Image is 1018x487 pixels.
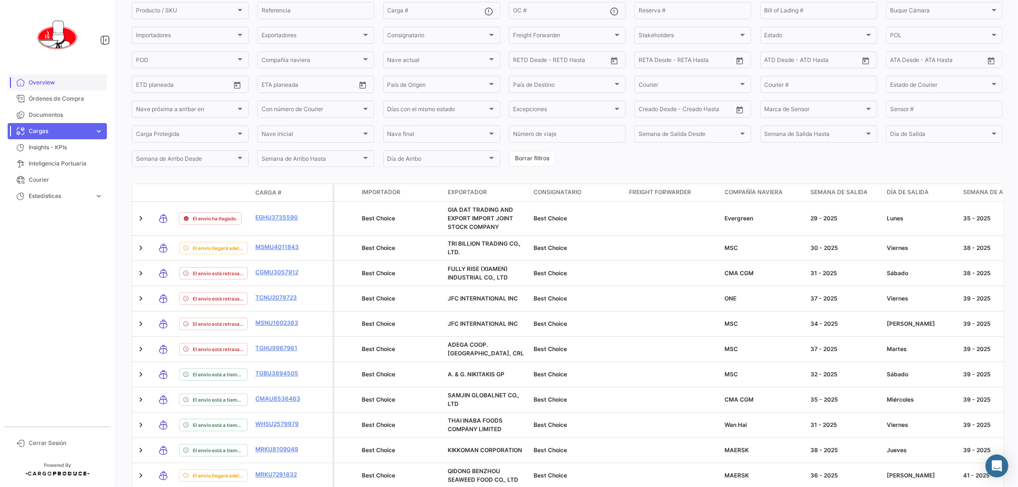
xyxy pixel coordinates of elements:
[136,294,146,303] a: Expand/Collapse Row
[362,472,395,479] span: Best Choice
[388,132,487,139] span: Nave final
[193,446,243,454] span: El envío está a tiempo.
[193,396,243,404] span: El envío está a tiempo.
[733,53,747,68] button: Open calendar
[29,176,103,184] span: Courier
[193,295,243,302] span: El envío está retrasado.
[388,107,487,114] span: Días con el mismo estado
[629,188,691,197] span: Freight Forwarder
[356,78,370,92] button: Open calendar
[94,192,103,200] span: expand_more
[151,189,175,197] datatable-header-cell: Modo de Transporte
[448,417,503,433] span: THAI INABA FOODS COMPANY LIMITED
[255,394,305,403] a: CMAU8536463
[388,33,487,40] span: Consignatario
[724,244,738,251] span: MSC
[255,369,305,378] a: TGBU3894505
[721,184,807,201] datatable-header-cell: Compañía naviera
[810,188,868,197] span: Semana de Salida
[448,341,524,357] span: ADEGA COOP. BORBA, CRL
[810,294,879,303] div: 37 - 2025
[193,269,243,277] span: El envío está retrasado.
[193,345,243,353] span: El envío está retrasado.
[285,83,331,89] input: Hasta
[255,268,305,277] a: CGMU3057912
[29,78,103,87] span: Overview
[193,472,243,479] span: El envío llegará adelantado.
[136,420,146,430] a: Expand/Collapse Row
[883,184,959,201] datatable-header-cell: Día de Salida
[724,472,749,479] span: MAERSK
[193,215,237,222] span: El envío ha llegado.
[724,320,738,327] span: MSC
[255,470,305,479] a: MRKU7291832
[765,132,864,139] span: Semana de Salida Hasta
[33,11,81,59] img: 0621d632-ab00-45ba-b411-ac9e9fb3f036.png
[534,396,567,403] span: Best Choice
[362,345,395,352] span: Best Choice
[448,467,518,483] span: QIDONG BENZHOU SEAWEED FOOD CO., LTD
[537,58,582,65] input: Hasta
[193,244,243,252] span: El envío llegará adelantado.
[262,132,361,139] span: Nave inicial
[29,159,103,168] span: Inteligencia Portuaria
[890,33,990,40] span: POL
[448,240,521,256] span: TRI BILLION TRADING CO., LTD.
[8,91,107,107] a: Órdenes de Compra
[136,107,236,114] span: Nave próxima a arribar en
[136,344,146,354] a: Expand/Collapse Row
[859,53,873,68] button: Open calendar
[29,143,103,152] span: Insights - KPIs
[448,320,518,327] span: JFC INTERNATIONAL INC
[534,215,567,222] span: Best Choice
[724,396,754,403] span: CMA CGM
[448,265,508,281] span: FULLY RISE (XIAMEN) INDUSTRIAL CO., LTD
[255,420,305,428] a: WHSU2579979
[136,33,236,40] span: Importadores
[448,188,487,197] span: Exportador
[810,370,879,379] div: 32 - 2025
[887,370,955,379] div: Sábado
[810,320,879,328] div: 34 - 2025
[662,58,708,65] input: Hasta
[810,421,879,429] div: 31 - 2025
[887,188,929,197] span: Día de Salida
[388,157,487,164] span: Día de Arribo
[136,9,236,15] span: Producto / SKU
[444,184,530,201] datatable-header-cell: Exportador
[887,294,955,303] div: Viernes
[534,345,567,352] span: Best Choice
[309,189,333,197] datatable-header-cell: Póliza
[625,184,721,201] datatable-header-cell: Freight Forwarder
[94,127,103,135] span: expand_more
[513,107,613,114] span: Excepciones
[887,395,955,404] div: Miércoles
[193,371,243,378] span: El envío está a tiempo.
[724,269,754,277] span: CMA CGM
[448,392,519,407] span: SAMJIN GLOBALNET CO., LTD
[29,192,91,200] span: Estadísticas
[534,320,567,327] span: Best Choice
[639,107,677,114] input: Creado Desde
[890,9,990,15] span: Buque Cámara
[230,78,244,92] button: Open calendar
[887,269,955,278] div: Sábado
[724,215,753,222] span: Evergreen
[262,107,361,114] span: Con número de Courier
[810,446,879,455] div: 38 - 2025
[639,83,738,89] span: Courier
[362,215,395,222] span: Best Choice
[262,33,361,40] span: Exportadores
[887,244,955,252] div: Viernes
[810,214,879,223] div: 29 - 2025
[926,58,971,65] input: ATA Hasta
[534,244,567,251] span: Best Choice
[534,421,567,428] span: Best Choice
[29,127,91,135] span: Cargas
[136,446,146,455] a: Expand/Collapse Row
[29,111,103,119] span: Documentos
[513,83,613,89] span: País de Destino
[8,155,107,172] a: Inteligencia Portuaria
[887,345,955,353] div: Martes
[136,471,146,480] a: Expand/Collapse Row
